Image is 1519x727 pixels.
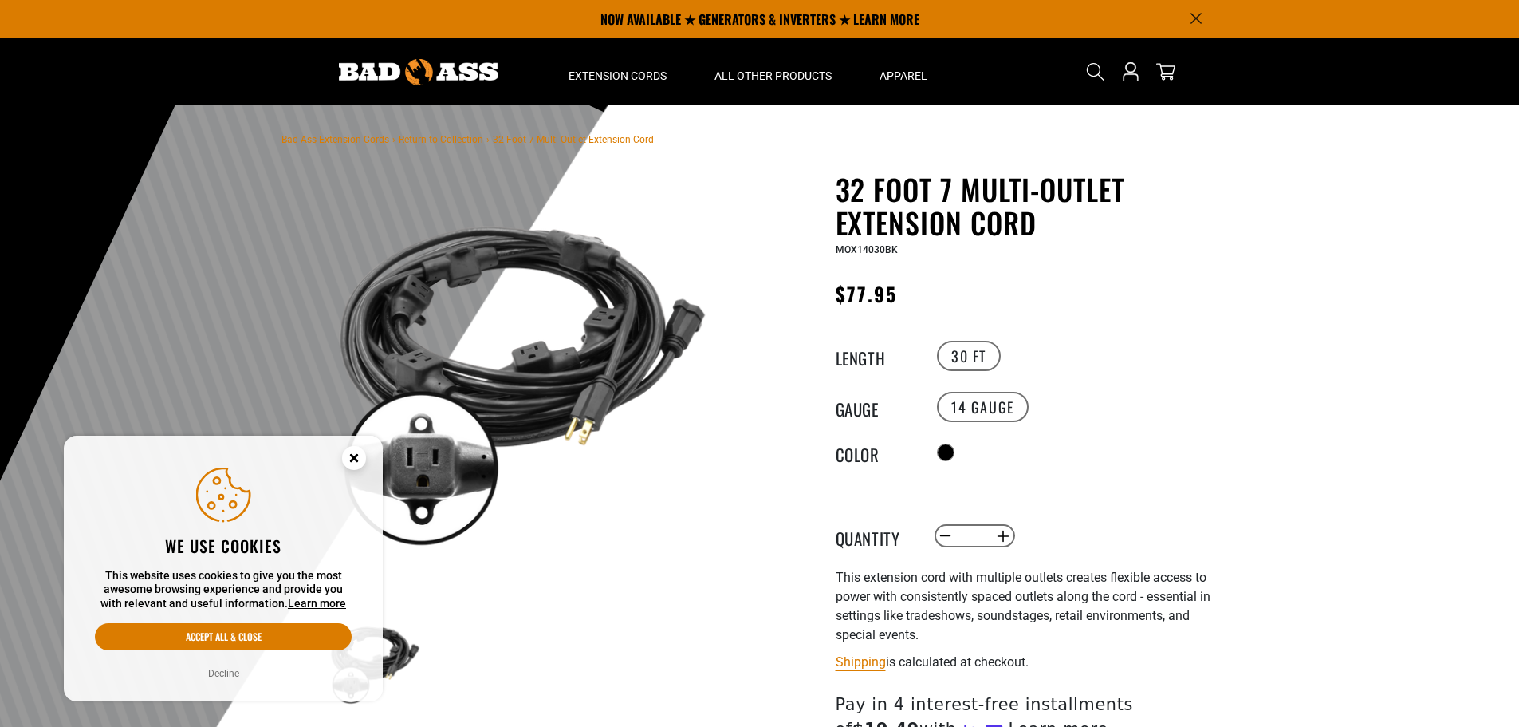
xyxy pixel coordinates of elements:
p: This website uses cookies to give you the most awesome browsing experience and provide you with r... [95,569,352,611]
span: $77.95 [836,279,897,308]
aside: Cookie Consent [64,436,383,702]
a: Return to Collection [399,134,483,145]
span: MOX14030BK [836,244,898,255]
span: This extension cord with multiple outlets creates flexible access to power with consistently spac... [836,570,1210,642]
h1: 32 Foot 7 Multi-Outlet Extension Cord [836,172,1226,239]
img: Bad Ass Extension Cords [339,59,498,85]
div: is calculated at checkout. [836,651,1226,673]
button: Accept all & close [95,623,352,650]
span: 32 Foot 7 Multi-Outlet Extension Cord [493,134,654,145]
a: Learn more [288,597,346,610]
label: 14 Gauge [937,392,1029,422]
summary: Apparel [856,38,951,105]
span: › [486,134,490,145]
a: Shipping [836,654,886,670]
legend: Color [836,442,915,463]
button: Decline [203,666,244,682]
label: Quantity [836,526,915,547]
h2: We use cookies [95,535,352,556]
summary: All Other Products [691,38,856,105]
legend: Length [836,346,915,366]
img: black [329,176,713,560]
nav: breadcrumbs [281,129,654,148]
summary: Extension Cords [545,38,691,105]
summary: Search [1083,59,1108,85]
legend: Gauge [836,397,915,417]
span: Extension Cords [569,69,667,83]
span: › [392,134,395,145]
span: Apparel [880,69,927,83]
span: All Other Products [714,69,832,83]
a: Bad Ass Extension Cords [281,134,389,145]
label: 30 FT [937,341,1001,371]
